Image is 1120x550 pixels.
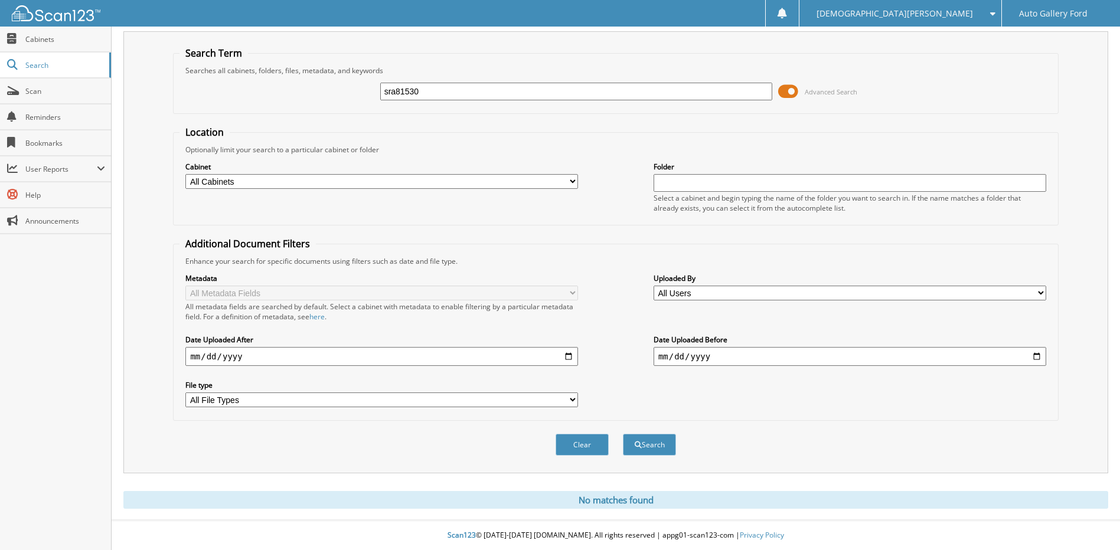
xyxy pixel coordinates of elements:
[25,216,105,226] span: Announcements
[309,312,325,322] a: here
[112,521,1120,550] div: © [DATE]-[DATE] [DOMAIN_NAME]. All rights reserved | appg01-scan123-com |
[654,162,1046,172] label: Folder
[805,87,857,96] span: Advanced Search
[123,491,1108,509] div: No matches found
[25,34,105,44] span: Cabinets
[25,112,105,122] span: Reminders
[25,86,105,96] span: Scan
[185,302,578,322] div: All metadata fields are searched by default. Select a cabinet with metadata to enable filtering b...
[185,335,578,345] label: Date Uploaded After
[740,530,784,540] a: Privacy Policy
[185,162,578,172] label: Cabinet
[1061,493,1120,550] iframe: Chat Widget
[179,47,248,60] legend: Search Term
[654,347,1046,366] input: end
[654,335,1046,345] label: Date Uploaded Before
[25,190,105,200] span: Help
[179,126,230,139] legend: Location
[1019,10,1088,17] span: Auto Gallery Ford
[185,273,578,283] label: Metadata
[654,273,1046,283] label: Uploaded By
[185,347,578,366] input: start
[25,60,103,70] span: Search
[179,66,1052,76] div: Searches all cabinets, folders, files, metadata, and keywords
[179,256,1052,266] div: Enhance your search for specific documents using filters such as date and file type.
[654,193,1046,213] div: Select a cabinet and begin typing the name of the folder you want to search in. If the name match...
[25,164,97,174] span: User Reports
[185,380,578,390] label: File type
[448,530,476,540] span: Scan123
[179,145,1052,155] div: Optionally limit your search to a particular cabinet or folder
[179,237,316,250] legend: Additional Document Filters
[12,5,100,21] img: scan123-logo-white.svg
[25,138,105,148] span: Bookmarks
[817,10,973,17] span: [DEMOGRAPHIC_DATA][PERSON_NAME]
[556,434,609,456] button: Clear
[623,434,676,456] button: Search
